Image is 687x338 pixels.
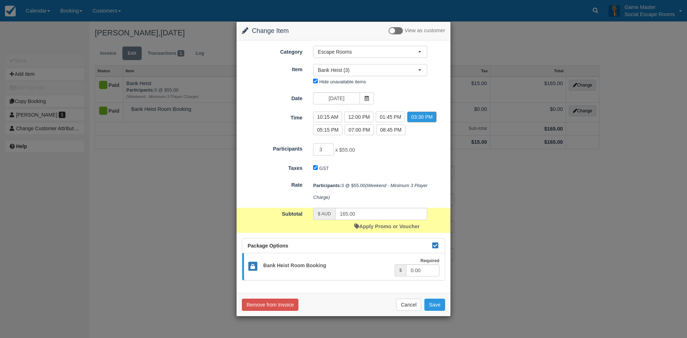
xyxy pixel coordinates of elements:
[345,124,374,135] label: 07:00 PM
[237,162,308,172] label: Taxes
[237,46,308,56] label: Category
[242,299,298,311] button: Remove from Invoice
[258,263,395,268] h5: Bank Heist Room Booking
[313,124,342,135] label: 05:15 PM
[313,64,427,76] button: Bank Heist (3)
[420,258,439,263] strong: Required
[407,112,437,122] label: 03:30 PM
[313,46,427,58] button: Escape Rooms
[344,112,374,122] label: 12:00 PM
[424,299,445,311] button: Save
[237,92,308,102] label: Date
[242,253,445,280] a: Bank Heist Room Booking Required $
[237,208,308,218] label: Subtotal
[318,211,331,216] small: $ AUD
[237,63,308,73] label: Item
[376,124,405,135] label: 08:45 PM
[318,48,418,55] span: Escape Rooms
[313,183,429,200] em: (Weekend - Minimum 3 Player Charge)
[319,79,366,84] label: Hide unavailable items
[313,112,342,122] label: 10:15 AM
[396,299,421,311] button: Cancel
[248,243,288,249] span: Package Options
[237,143,308,153] label: Participants
[335,147,355,153] span: x $55.00
[313,143,334,156] input: Participants
[237,112,308,122] label: Time
[319,166,329,171] label: GST
[252,27,289,34] span: Change Item
[405,28,445,34] span: View as customer
[313,183,341,188] strong: Participants
[237,179,308,189] label: Rate
[354,224,419,229] a: Apply Promo or Voucher
[308,180,450,203] div: 3 @ $55.00
[399,268,402,273] small: $
[318,67,418,74] span: Bank Heist (3)
[376,112,405,122] label: 01:45 PM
